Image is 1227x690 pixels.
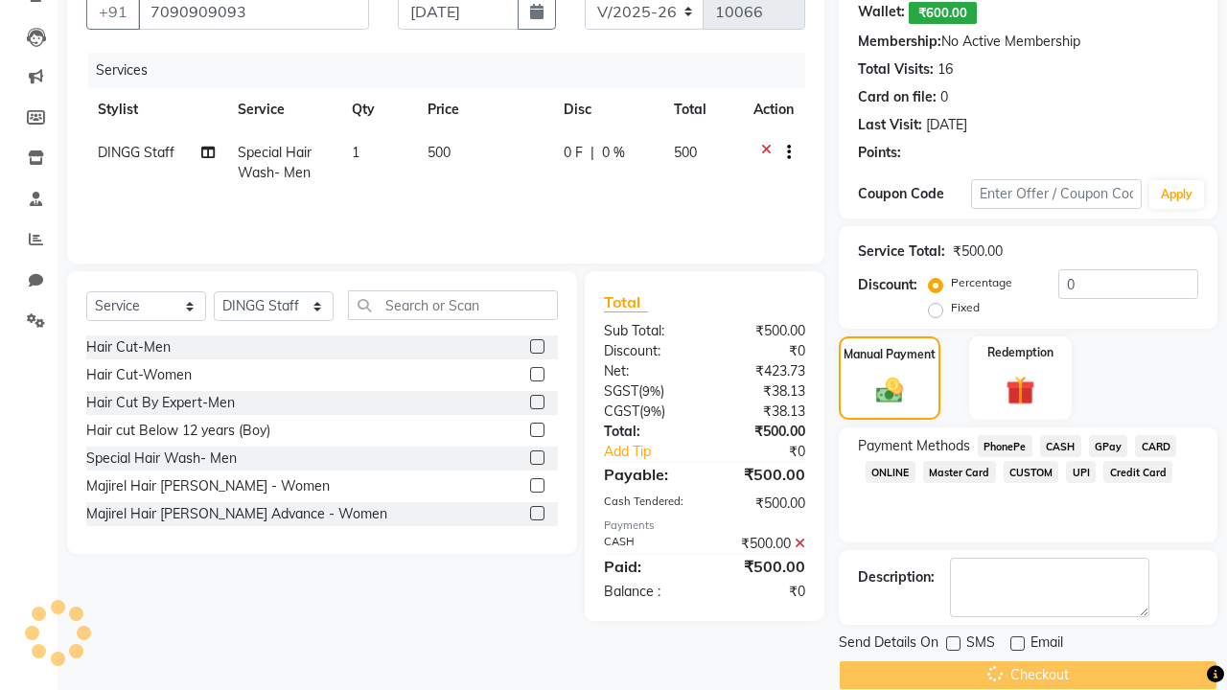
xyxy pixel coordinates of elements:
[724,442,820,462] div: ₹0
[978,435,1032,457] span: PhonePe
[590,341,705,361] div: Discount:
[705,381,820,402] div: ₹38.13
[98,144,174,161] span: DINGG Staff
[604,517,805,534] div: Payments
[590,582,705,602] div: Balance :
[86,88,226,131] th: Stylist
[705,463,820,486] div: ₹500.00
[1149,180,1204,209] button: Apply
[86,365,192,385] div: Hair Cut-Women
[858,275,917,295] div: Discount:
[844,346,936,363] label: Manual Payment
[858,32,941,52] div: Membership:
[602,143,625,163] span: 0 %
[705,582,820,602] div: ₹0
[705,494,820,514] div: ₹500.00
[858,115,922,135] div: Last Visit:
[858,59,934,80] div: Total Visits:
[590,463,705,486] div: Payable:
[590,381,705,402] div: ( )
[705,422,820,442] div: ₹500.00
[604,402,639,420] span: CGST
[858,184,971,204] div: Coupon Code
[226,88,340,131] th: Service
[705,402,820,422] div: ₹38.13
[590,422,705,442] div: Total:
[590,555,705,578] div: Paid:
[858,567,935,587] div: Description:
[590,442,724,462] a: Add Tip
[858,87,937,107] div: Card on file:
[953,241,1003,262] div: ₹500.00
[909,2,977,24] span: ₹600.00
[938,59,953,80] div: 16
[971,179,1142,209] input: Enter Offer / Coupon Code
[552,88,662,131] th: Disc
[428,144,451,161] span: 500
[742,88,805,131] th: Action
[923,461,996,483] span: Master Card
[590,494,705,514] div: Cash Tendered:
[1066,461,1096,483] span: UPI
[705,555,820,578] div: ₹500.00
[643,403,661,419] span: 9%
[238,144,312,181] span: Special Hair Wash- Men
[352,144,359,161] span: 1
[705,321,820,341] div: ₹500.00
[590,361,705,381] div: Net:
[86,337,171,357] div: Hair Cut-Men
[86,448,237,469] div: Special Hair Wash- Men
[674,144,697,161] span: 500
[951,299,980,316] label: Fixed
[858,241,945,262] div: Service Total:
[1103,461,1172,483] span: Credit Card
[590,321,705,341] div: Sub Total:
[590,534,705,554] div: CASH
[866,461,915,483] span: ONLINE
[926,115,967,135] div: [DATE]
[1135,435,1176,457] span: CARD
[604,292,648,312] span: Total
[86,476,330,496] div: Majirel Hair [PERSON_NAME] - Women
[966,632,995,656] span: SMS
[940,87,948,107] div: 0
[997,373,1045,409] img: _gift.svg
[564,143,583,163] span: 0 F
[604,382,638,400] span: SGST
[987,344,1053,361] label: Redemption
[86,421,270,441] div: Hair cut Below 12 years (Boy)
[1040,435,1081,457] span: CASH
[705,361,820,381] div: ₹423.73
[590,143,594,163] span: |
[951,274,1012,291] label: Percentage
[858,143,901,163] div: Points:
[839,632,938,656] span: Send Details On
[88,53,820,88] div: Services
[340,88,416,131] th: Qty
[590,402,705,422] div: ( )
[858,32,1198,52] div: No Active Membership
[858,436,970,456] span: Payment Methods
[1089,435,1128,457] span: GPay
[868,375,913,406] img: _cash.svg
[86,393,235,413] div: Hair Cut By Expert-Men
[1004,461,1059,483] span: CUSTOM
[416,88,552,131] th: Price
[705,341,820,361] div: ₹0
[642,383,660,399] span: 9%
[858,2,905,24] div: Wallet:
[662,88,742,131] th: Total
[1030,632,1063,656] span: Email
[705,534,820,554] div: ₹500.00
[348,290,558,320] input: Search or Scan
[86,504,387,524] div: Majirel Hair [PERSON_NAME] Advance - Women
